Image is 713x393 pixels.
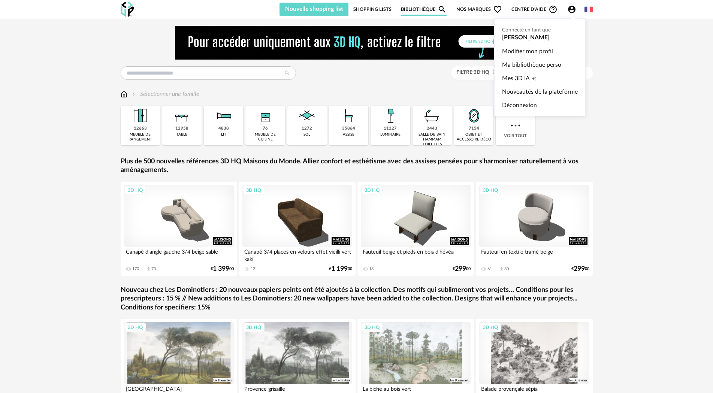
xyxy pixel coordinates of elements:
img: Miroir.png [464,106,484,126]
div: 7154 [469,126,479,131]
a: Modifier mon profil [502,45,578,58]
span: 299 [455,266,466,272]
img: Table.png [172,106,192,126]
div: 11227 [384,126,397,131]
div: 76 [263,126,268,131]
div: 18 [369,266,374,272]
div: € 00 [211,266,234,272]
div: 3D HQ [361,323,383,332]
div: salle de bain hammam toilettes [415,132,450,147]
div: 170 [132,266,139,272]
div: 3D HQ [124,323,146,332]
a: Plus de 500 nouvelles références 3D HQ Maisons du Monde. Alliez confort et esthétisme avec des as... [121,157,593,175]
img: Sol.png [297,106,317,126]
div: sol [303,132,310,137]
a: BibliothèqueMagnify icon [401,3,447,16]
a: Déconnexion [502,99,578,112]
span: Mes 3D IA [502,72,530,85]
img: fr [584,5,593,13]
a: 3D HQ Canapé 3/4 places en velours effet vieilli vert kaki 12 €1 19900 [239,182,356,276]
div: meuble de rangement [123,132,158,142]
div: Fauteuil en textile tramé beige [479,247,589,262]
div: meuble de cuisine [248,132,283,142]
span: Creation icon [532,72,536,85]
img: Literie.png [214,106,234,126]
div: Canapé 3/4 places en velours effet vieilli vert kaki [242,247,353,262]
div: 1272 [302,126,312,131]
div: Canapé d'angle gauche 3/4 beige sable [124,247,234,262]
span: 1 399 [213,266,229,272]
div: 12 [251,266,255,272]
div: € 00 [453,266,471,272]
div: 30 [504,266,509,272]
img: Rangement.png [255,106,275,126]
img: svg+xml;base64,PHN2ZyB3aWR0aD0iMTYiIGhlaWdodD0iMTciIHZpZXdCb3g9IjAgMCAxNiAxNyIgZmlsbD0ibm9uZSIgeG... [121,90,127,99]
img: Assise.png [339,106,359,126]
img: OXP [121,2,134,17]
div: 3D HQ [243,185,265,195]
div: 4838 [218,126,229,131]
a: Shopping Lists [353,3,392,16]
img: more.7b13dc1.svg [509,119,522,132]
span: Filtre 3D HQ [456,70,489,75]
a: 3D HQ Fauteuil en textile tramé beige 61 Download icon 30 €29900 [476,182,593,276]
span: Account Circle icon [567,5,580,14]
div: 3D HQ [361,185,383,195]
span: Nos marques [456,3,502,16]
div: € 00 [571,266,589,272]
div: 3D HQ [480,323,501,332]
a: 3D HQ Fauteuil beige et pieds en bois d'hévéa 18 €29900 [357,182,474,276]
div: 12958 [175,126,188,131]
img: Luminaire.png [380,106,401,126]
div: Fauteuil beige et pieds en bois d'hévéa [361,247,471,262]
div: 3D HQ [124,185,146,195]
div: 12663 [134,126,147,131]
span: 299 [574,266,585,272]
span: Help Circle Outline icon [549,5,558,14]
span: Centre d'aideHelp Circle Outline icon [511,5,558,14]
img: svg+xml;base64,PHN2ZyB3aWR0aD0iMTYiIGhlaWdodD0iMTYiIHZpZXdCb3g9IjAgMCAxNiAxNiIgZmlsbD0ibm9uZSIgeG... [131,90,137,99]
a: Ma bibliothèque perso [502,58,578,72]
div: € 00 [329,266,352,272]
span: Nouvelle shopping list [285,6,343,12]
img: Meuble%20de%20rangement.png [130,106,150,126]
a: Nouveautés de la plateforme [502,85,578,99]
span: Magnify icon [438,5,447,14]
img: Salle%20de%20bain.png [422,106,442,126]
a: 3D HQ Canapé d'angle gauche 3/4 beige sable 170 Download icon 73 €1 39900 [121,182,238,276]
div: 3D HQ [480,185,501,195]
span: Download icon [499,266,504,272]
span: 1 199 [331,266,348,272]
div: lit [221,132,226,137]
div: assise [343,132,354,137]
div: 2443 [427,126,437,131]
div: 3D HQ [243,323,265,332]
div: 61 [487,266,492,272]
div: luminaire [380,132,401,137]
span: Account Circle icon [567,5,576,14]
a: Mes 3D IACreation icon [502,72,578,85]
button: Nouvelle shopping list [280,3,349,16]
div: 35864 [342,126,355,131]
img: NEW%20NEW%20HQ%20NEW_V1.gif [175,26,538,60]
div: Voir tout [496,106,535,145]
div: 73 [151,266,156,272]
span: Heart Outline icon [493,5,502,14]
a: Nouveau chez Les Dominotiers : 20 nouveaux papiers peints ont été ajoutés à la collection. Des mo... [121,286,593,312]
div: objet et accessoire déco [456,132,491,142]
div: Sélectionner une famille [131,90,199,99]
div: table [176,132,187,137]
span: Download icon [146,266,151,272]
